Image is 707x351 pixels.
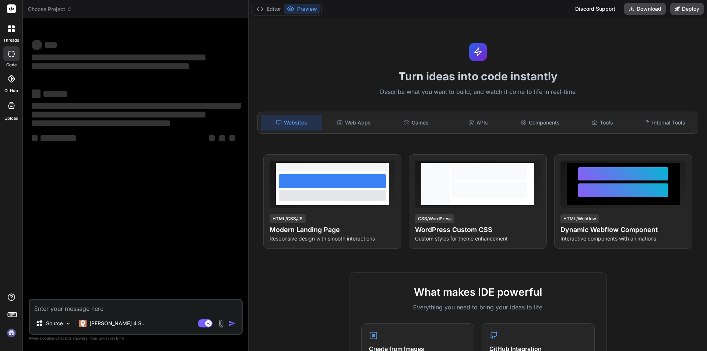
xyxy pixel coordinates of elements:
[415,214,454,223] div: CSS/WordPress
[560,214,599,223] div: HTML/Webflow
[572,115,633,130] div: Tools
[253,70,703,83] h1: Turn ideas into code instantly
[415,225,541,235] h4: WordPress Custom CSS
[79,320,87,327] img: Claude 4 Sonnet
[28,6,72,13] span: Choose Project
[32,135,38,141] span: ‌
[324,115,384,130] div: Web Apps
[46,320,63,327] p: Source
[448,115,509,130] div: APIs
[32,63,189,69] span: ‌
[560,235,686,242] p: Interactive components with animations
[32,112,205,117] span: ‌
[219,135,225,141] span: ‌
[228,320,236,327] img: icon
[217,319,225,328] img: attachment
[32,40,42,50] span: ‌
[361,303,595,312] p: Everything you need to bring your ideas to life
[229,135,235,141] span: ‌
[634,115,695,130] div: Internal Tools
[3,37,19,43] label: threads
[560,225,686,235] h4: Dynamic Webflow Component
[253,87,703,97] p: Describe what you want to build, and watch it come to life in real-time
[32,55,205,60] span: ‌
[571,3,620,15] div: Discord Support
[361,284,595,300] h2: What makes IDE powerful
[43,91,67,97] span: ‌
[6,62,17,68] label: code
[386,115,447,130] div: Games
[65,320,71,327] img: Pick Models
[41,135,76,141] span: ‌
[5,327,18,339] img: signin
[89,320,144,327] p: [PERSON_NAME] 4 S..
[99,336,112,340] span: privacy
[4,115,18,122] label: Upload
[270,235,395,242] p: Responsive design with smooth interactions
[32,103,241,109] span: ‌
[32,89,41,98] span: ‌
[284,4,320,14] button: Preview
[45,42,57,48] span: ‌
[270,225,395,235] h4: Modern Landing Page
[4,88,18,94] label: GitHub
[270,214,306,223] div: HTML/CSS/JS
[253,4,284,14] button: Editor
[624,3,666,15] button: Download
[29,335,243,342] p: Always double-check its answers. Your in Bind
[415,235,541,242] p: Custom styles for theme enhancement
[209,135,215,141] span: ‌
[261,115,322,130] div: Websites
[670,3,704,15] button: Deploy
[32,120,170,126] span: ‌
[510,115,571,130] div: Components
